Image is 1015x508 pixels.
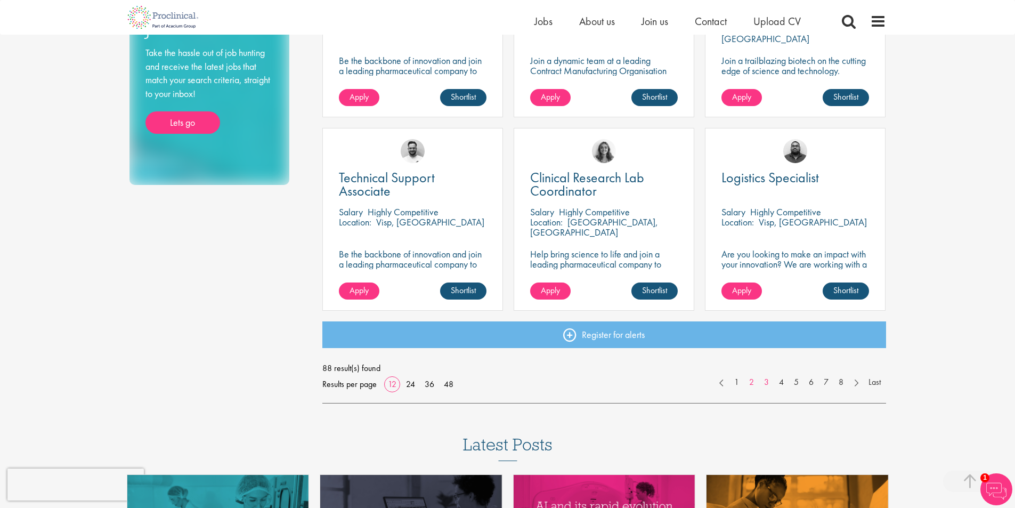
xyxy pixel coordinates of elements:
[339,55,486,96] p: Be the backbone of innovation and join a leading pharmaceutical company to help keep life-changin...
[339,216,371,228] span: Location:
[759,216,867,228] p: Visp, [GEOGRAPHIC_DATA]
[721,249,869,300] p: Are you looking to make an impact with your innovation? We are working with a well-established ph...
[759,376,774,389] a: 3
[421,378,438,390] a: 36
[322,360,886,376] span: 88 result(s) found
[750,206,821,218] p: Highly Competitive
[803,376,819,389] a: 6
[463,436,553,461] h3: Latest Posts
[823,283,869,300] a: Shortlist
[789,376,804,389] a: 5
[579,14,615,28] a: About us
[753,14,801,28] a: Upload CV
[339,249,486,289] p: Be the backbone of innovation and join a leading pharmaceutical company to help keep life-changin...
[541,91,560,102] span: Apply
[530,206,554,218] span: Salary
[732,285,751,296] span: Apply
[721,171,869,184] a: Logistics Specialist
[721,89,762,106] a: Apply
[384,378,400,390] a: 12
[818,376,834,389] a: 7
[823,89,869,106] a: Shortlist
[440,89,486,106] a: Shortlist
[631,283,678,300] a: Shortlist
[721,283,762,300] a: Apply
[350,285,369,296] span: Apply
[339,283,379,300] a: Apply
[783,139,807,163] img: Ashley Bennett
[631,89,678,106] a: Shortlist
[339,171,486,198] a: Technical Support Associate
[721,206,745,218] span: Salary
[145,111,220,134] a: Lets go
[721,55,869,76] p: Join a trailblazing biotech on the cutting edge of science and technology.
[695,14,727,28] a: Contact
[322,376,377,392] span: Results per page
[721,168,819,187] span: Logistics Specialist
[530,216,563,228] span: Location:
[145,46,273,134] div: Take the hassle out of job hunting and receive the latest jobs that match your search criteria, s...
[530,168,644,200] span: Clinical Research Lab Coordinator
[863,376,886,389] a: Last
[339,168,435,200] span: Technical Support Associate
[592,139,616,163] img: Jackie Cerchio
[541,285,560,296] span: Apply
[980,473,989,482] span: 1
[339,89,379,106] a: Apply
[350,91,369,102] span: Apply
[376,216,484,228] p: Visp, [GEOGRAPHIC_DATA]
[440,283,486,300] a: Shortlist
[530,283,571,300] a: Apply
[534,14,553,28] a: Jobs
[530,171,678,198] a: Clinical Research Lab Coordinator
[721,216,754,228] span: Location:
[322,321,886,348] a: Register for alerts
[440,378,457,390] a: 48
[368,206,439,218] p: Highly Competitive
[642,14,668,28] a: Join us
[339,206,363,218] span: Salary
[530,89,571,106] a: Apply
[401,139,425,163] img: Emile De Beer
[729,376,744,389] a: 1
[530,216,658,238] p: [GEOGRAPHIC_DATA], [GEOGRAPHIC_DATA]
[530,249,678,300] p: Help bring science to life and join a leading pharmaceutical company to play a key role in delive...
[774,376,789,389] a: 4
[530,55,678,106] p: Join a dynamic team at a leading Contract Manufacturing Organisation (CMO) and contribute to grou...
[559,206,630,218] p: Highly Competitive
[402,378,419,390] a: 24
[833,376,849,389] a: 8
[732,91,751,102] span: Apply
[980,473,1012,505] img: Chatbot
[744,376,759,389] a: 2
[7,469,144,501] iframe: reCAPTCHA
